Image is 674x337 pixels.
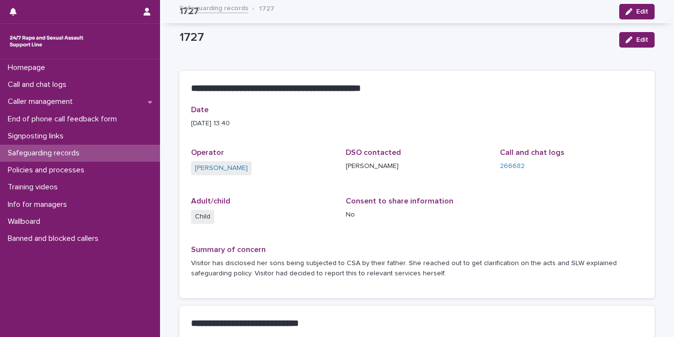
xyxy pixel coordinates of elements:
[636,36,648,43] span: Edit
[4,63,53,72] p: Homepage
[346,161,489,171] p: [PERSON_NAME]
[259,2,274,13] p: 1727
[4,132,71,141] p: Signposting links
[4,217,48,226] p: Wallboard
[179,2,248,13] a: Safeguarding records
[4,166,92,175] p: Policies and processes
[346,149,401,156] span: DSO contacted
[619,32,655,48] button: Edit
[191,210,214,224] span: Child
[179,31,611,45] p: 1727
[4,80,74,89] p: Call and chat logs
[346,210,489,220] p: No
[191,246,266,253] span: Summary of concern
[4,97,80,106] p: Caller management
[191,118,643,129] p: [DATE] 13:40
[191,149,224,156] span: Operator
[4,115,125,124] p: End of phone call feedback form
[191,197,230,205] span: Adult/child
[191,258,643,279] p: Visitor has disclosed her sons being subjected to CSA by their father. She reached out to get cla...
[8,32,85,51] img: rhQMoQhaT3yELyF149Cw
[4,200,75,209] p: Info for managers
[4,234,106,243] p: Banned and blocked callers
[346,197,453,205] span: Consent to share information
[500,161,525,171] a: 266682
[4,149,87,158] p: Safeguarding records
[4,183,65,192] p: Training videos
[195,163,248,173] a: [PERSON_NAME]
[191,106,209,114] span: Date
[500,149,564,156] span: Call and chat logs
